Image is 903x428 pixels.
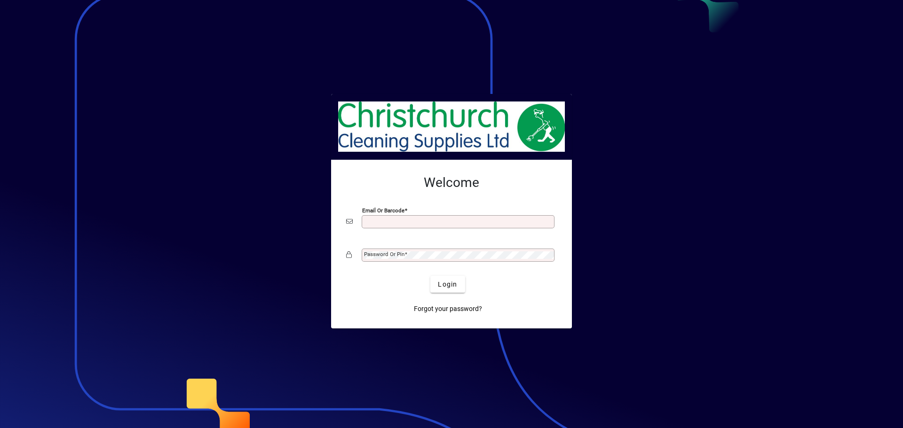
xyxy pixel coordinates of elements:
[438,280,457,289] span: Login
[414,304,482,314] span: Forgot your password?
[430,276,465,293] button: Login
[410,300,486,317] a: Forgot your password?
[364,251,404,257] mat-label: Password or Pin
[362,207,404,214] mat-label: Email or Barcode
[346,175,557,191] h2: Welcome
